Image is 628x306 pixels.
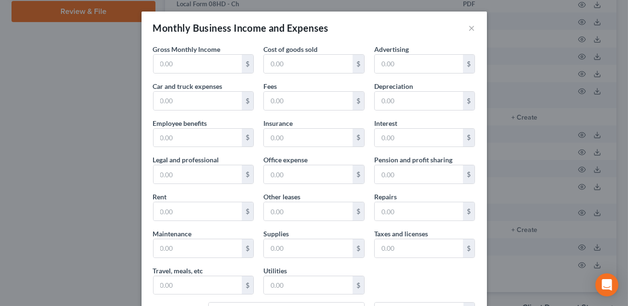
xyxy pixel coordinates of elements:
label: Legal and professional [153,155,219,165]
label: Insurance [263,118,293,128]
label: Employee benefits [153,118,207,128]
label: Utilities [263,266,287,276]
div: $ [242,276,253,294]
div: $ [242,92,253,110]
div: $ [353,129,364,147]
div: $ [353,165,364,184]
input: 0.00 [375,202,463,220]
input: 0.00 [264,55,353,73]
label: Office expense [263,155,308,165]
div: Open Intercom Messenger [595,273,618,296]
input: 0.00 [375,239,463,257]
input: 0.00 [264,239,353,257]
label: Other leases [263,192,300,202]
input: 0.00 [375,55,463,73]
div: $ [242,129,253,147]
div: $ [353,202,364,220]
div: $ [463,129,474,147]
button: × [469,22,475,34]
div: $ [463,239,474,257]
input: 0.00 [264,92,353,110]
div: $ [242,55,253,73]
label: Advertising [374,44,409,54]
label: Interest [374,118,397,128]
div: $ [463,55,474,73]
div: $ [463,202,474,220]
div: Monthly Business Income and Expenses [153,21,329,35]
div: $ [353,276,364,294]
label: Cost of goods sold [263,44,318,54]
input: 0.00 [375,92,463,110]
input: 0.00 [154,55,242,73]
label: Taxes and licenses [374,229,428,239]
label: Car and truck expenses [153,81,223,91]
input: 0.00 [154,165,242,184]
input: 0.00 [154,276,242,294]
label: Rent [153,192,167,202]
div: $ [353,55,364,73]
div: $ [242,165,253,184]
input: 0.00 [264,165,353,184]
div: $ [353,239,364,257]
input: 0.00 [154,202,242,220]
label: Travel, meals, etc [153,266,203,276]
label: Supplies [263,229,289,239]
div: $ [242,202,253,220]
label: Depreciation [374,81,413,91]
input: 0.00 [375,165,463,184]
input: 0.00 [264,202,353,220]
div: $ [463,92,474,110]
label: Repairs [374,192,397,202]
label: Fees [263,81,277,91]
input: 0.00 [154,239,242,257]
div: $ [242,239,253,257]
input: 0.00 [154,92,242,110]
input: 0.00 [264,276,353,294]
label: Maintenance [153,229,192,239]
input: 0.00 [375,129,463,147]
div: $ [353,92,364,110]
label: Pension and profit sharing [374,155,452,165]
input: 0.00 [154,129,242,147]
input: 0.00 [264,129,353,147]
label: Gross Monthly Income [153,44,221,54]
div: $ [463,165,474,184]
